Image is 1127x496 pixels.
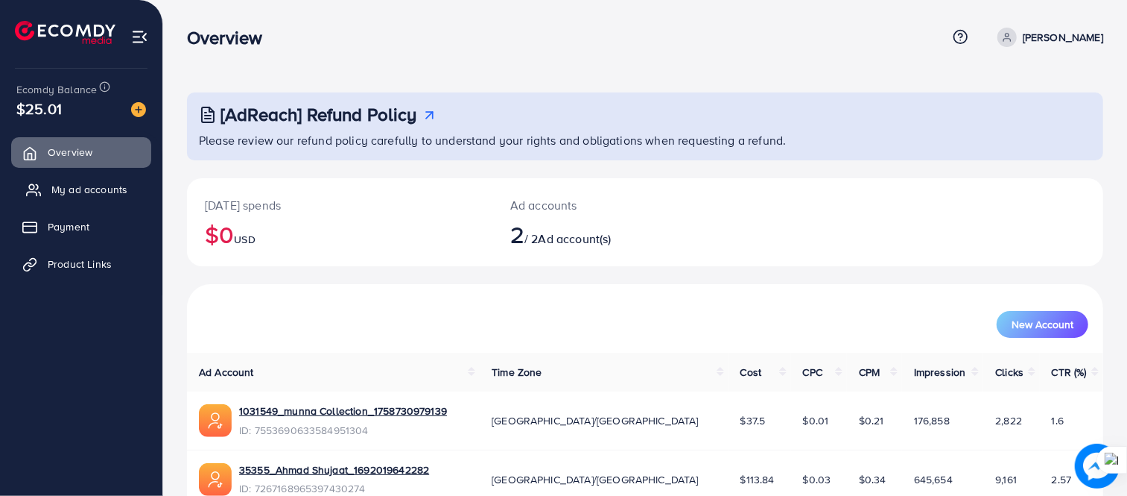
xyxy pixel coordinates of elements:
[803,413,829,428] span: $0.01
[51,182,127,197] span: My ad accounts
[199,131,1094,149] p: Please review our refund policy carefully to understand your rights and obligations when requesti...
[11,137,151,167] a: Overview
[1052,413,1064,428] span: 1.6
[239,423,447,438] span: ID: 7553690633584951304
[205,196,474,214] p: [DATE] spends
[1052,472,1072,487] span: 2.57
[492,365,542,380] span: Time Zone
[997,311,1088,338] button: New Account
[220,104,417,125] h3: [AdReach] Refund Policy
[914,413,950,428] span: 176,858
[859,365,880,380] span: CPM
[859,413,884,428] span: $0.21
[15,21,115,44] img: logo
[995,472,1017,487] span: 9,161
[510,217,524,251] span: 2
[11,212,151,242] a: Payment
[239,462,429,477] a: 35355_Ahmad Shujaat_1692019642282
[199,463,232,496] img: ic-ads-acc.e4c84228.svg
[48,219,89,234] span: Payment
[187,27,274,48] h3: Overview
[199,365,254,380] span: Ad Account
[234,232,255,247] span: USD
[199,404,232,437] img: ic-ads-acc.e4c84228.svg
[492,413,699,428] span: [GEOGRAPHIC_DATA]/[GEOGRAPHIC_DATA]
[803,472,831,487] span: $0.03
[991,28,1103,47] a: [PERSON_NAME]
[1023,28,1103,46] p: [PERSON_NAME]
[995,413,1022,428] span: 2,822
[914,472,953,487] span: 645,654
[995,365,1023,380] span: Clicks
[914,365,966,380] span: Impression
[859,472,886,487] span: $0.34
[740,413,766,428] span: $37.5
[1012,319,1073,330] span: New Account
[16,98,62,119] span: $25.01
[48,145,92,160] span: Overview
[239,481,429,496] span: ID: 7267168965397430274
[510,220,704,248] h2: / 2
[48,257,112,271] span: Product Links
[11,175,151,204] a: My ad accounts
[539,230,612,247] span: Ad account(s)
[131,102,146,117] img: image
[239,404,447,418] a: 1031549_munna Collection_1758730979139
[510,196,704,214] p: Ad accounts
[1075,444,1120,489] img: image
[803,365,822,380] span: CPC
[740,472,775,487] span: $113.84
[16,82,97,97] span: Ecomdy Balance
[492,472,699,487] span: [GEOGRAPHIC_DATA]/[GEOGRAPHIC_DATA]
[131,28,148,45] img: menu
[11,249,151,279] a: Product Links
[740,365,762,380] span: Cost
[205,220,474,248] h2: $0
[1052,365,1087,380] span: CTR (%)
